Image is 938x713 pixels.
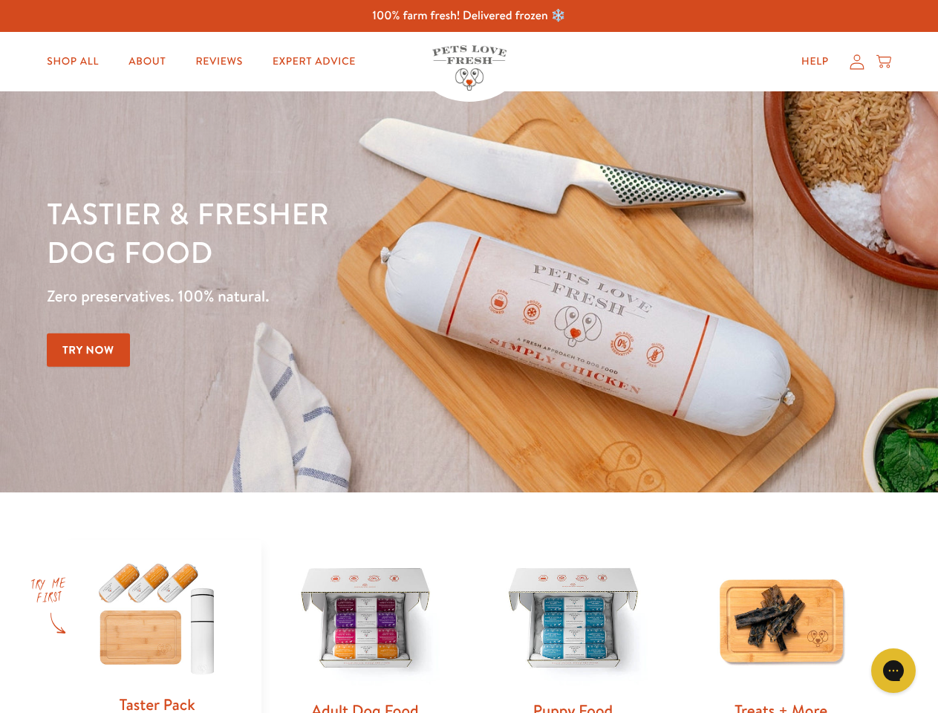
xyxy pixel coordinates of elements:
[117,47,177,76] a: About
[47,333,130,367] a: Try Now
[261,47,368,76] a: Expert Advice
[35,47,111,76] a: Shop All
[47,194,610,271] h1: Tastier & fresher dog food
[183,47,254,76] a: Reviews
[789,47,841,76] a: Help
[432,45,507,91] img: Pets Love Fresh
[47,283,610,310] p: Zero preservatives. 100% natural.
[864,643,923,698] iframe: Gorgias live chat messenger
